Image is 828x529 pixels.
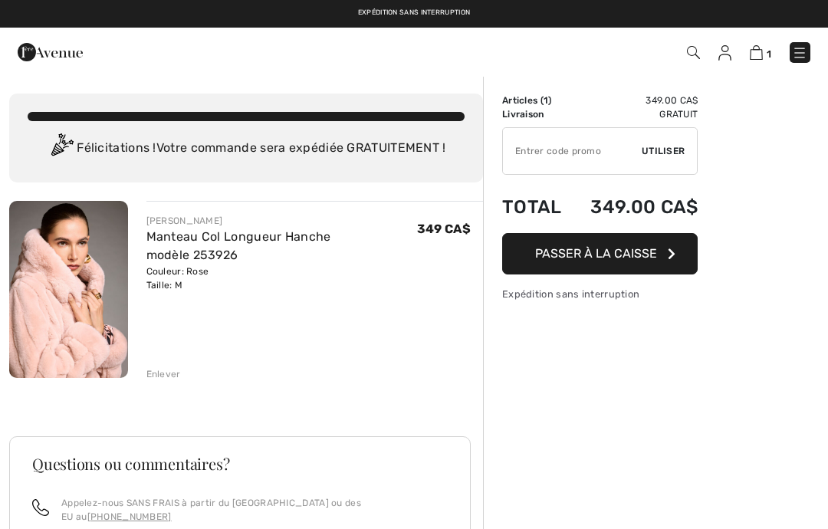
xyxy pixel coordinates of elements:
[146,229,331,262] a: Manteau Col Longueur Hanche modèle 253926
[750,45,763,60] img: Panier d'achat
[502,107,572,121] td: Livraison
[767,48,771,60] span: 1
[502,287,698,301] div: Expédition sans interruption
[146,214,417,228] div: [PERSON_NAME]
[503,128,642,174] input: Code promo
[9,201,128,378] img: Manteau Col Longueur Hanche modèle 253926
[750,43,771,61] a: 1
[718,45,731,61] img: Mes infos
[61,496,448,524] p: Appelez-nous SANS FRAIS à partir du [GEOGRAPHIC_DATA] ou des EU au
[687,46,700,59] img: Recherche
[28,133,465,164] div: Félicitations ! Votre commande sera expédiée GRATUITEMENT !
[87,511,172,522] a: [PHONE_NUMBER]
[146,264,417,292] div: Couleur: Rose Taille: M
[502,94,572,107] td: Articles ( )
[535,246,657,261] span: Passer à la caisse
[46,133,77,164] img: Congratulation2.svg
[32,499,49,516] img: call
[572,94,698,107] td: 349.00 CA$
[572,107,698,121] td: Gratuit
[18,44,83,58] a: 1ère Avenue
[642,144,685,158] span: Utiliser
[544,95,548,106] span: 1
[417,222,471,236] span: 349 CA$
[792,45,807,61] img: Menu
[32,456,448,472] h3: Questions ou commentaires?
[502,233,698,274] button: Passer à la caisse
[146,367,181,381] div: Enlever
[502,181,572,233] td: Total
[572,181,698,233] td: 349.00 CA$
[18,37,83,67] img: 1ère Avenue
